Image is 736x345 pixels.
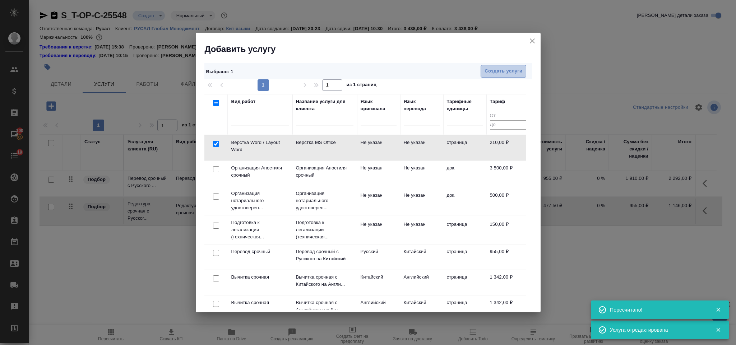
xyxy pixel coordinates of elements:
td: 3 500,00 ₽ [486,161,529,186]
p: Вычитка срочная с Английского на Кит... [296,299,353,313]
td: страница [443,135,486,160]
p: Вычитка срочная [231,274,289,281]
td: страница [443,270,486,295]
p: Подготовка к легализации (техническая... [296,219,353,241]
button: close [527,36,538,46]
button: Закрыть [711,307,726,313]
input: От [490,112,526,121]
td: Не указан [357,217,400,242]
td: Китайский [400,295,443,321]
td: 210,00 ₽ [486,135,529,160]
td: док. [443,188,486,213]
p: Вычитка срочная с Китайского на Англи... [296,274,353,288]
td: страница [443,217,486,242]
td: Не указан [400,217,443,242]
div: Пересчитано! [610,306,705,313]
td: 1 342,00 ₽ [486,295,529,321]
button: Закрыть [711,327,726,333]
td: Не указан [357,161,400,186]
td: 500,00 ₽ [486,188,529,213]
span: Создать услуги [485,67,522,75]
p: Вычитка срочная [231,299,289,306]
td: Русский [357,244,400,270]
td: Не указан [400,135,443,160]
p: Организация нотариального удостоверен... [296,190,353,211]
div: Вид работ [231,98,256,105]
div: Тариф [490,98,505,105]
span: из 1 страниц [347,80,377,91]
td: Не указан [357,188,400,213]
div: Язык перевода [404,98,440,112]
input: До [490,120,526,129]
td: 1 342,00 ₽ [486,270,529,295]
td: 150,00 ₽ [486,217,529,242]
p: Организация нотариального удостоверен... [231,190,289,211]
span: Выбрано : 1 [206,69,233,74]
td: Китайский [357,270,400,295]
p: Перевод срочный [231,248,289,255]
td: 955,00 ₽ [486,244,529,270]
div: Название услуги для клиента [296,98,353,112]
td: страница [443,295,486,321]
td: Английский [357,295,400,321]
p: Организация Апостиля срочный [296,164,353,179]
p: Организация Апостиля срочный [231,164,289,179]
p: Верстка Word / Layout Word [231,139,289,153]
td: Китайский [400,244,443,270]
p: Перевод срочный с Русского на Китайский [296,248,353,262]
p: Верстка MS Office [296,139,353,146]
div: Услуга отредактирована [610,326,705,334]
div: Язык оригинала [361,98,397,112]
td: док. [443,161,486,186]
td: Английский [400,270,443,295]
button: Создать услуги [481,65,526,78]
td: Не указан [400,161,443,186]
h2: Добавить услугу [205,43,541,55]
td: страница [443,244,486,270]
div: Тарифные единицы [447,98,483,112]
p: Подготовка к легализации (техническая... [231,219,289,241]
td: Не указан [400,188,443,213]
td: Не указан [357,135,400,160]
